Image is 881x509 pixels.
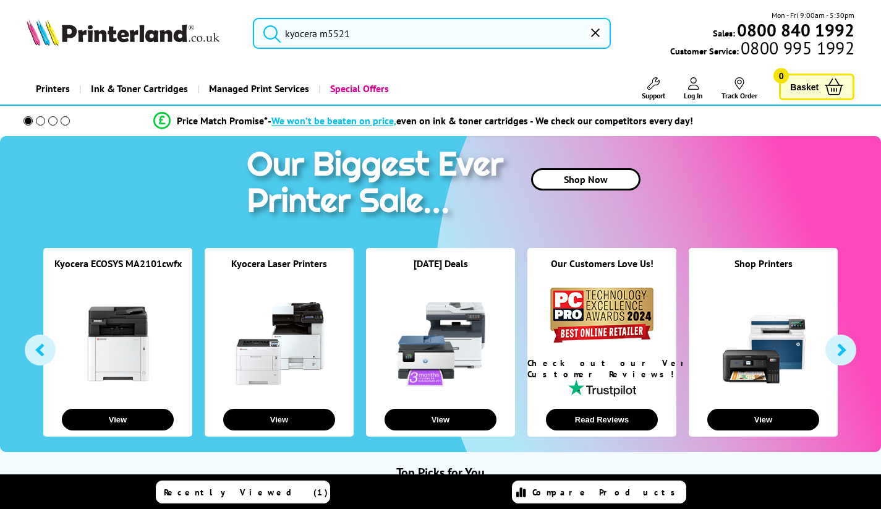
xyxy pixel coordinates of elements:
[546,409,658,430] button: Read Reviews
[527,357,676,380] div: Check out our Verified Customer Reviews!
[642,77,665,100] a: Support
[6,110,840,132] li: modal_Promise
[721,77,757,100] a: Track Order
[527,257,676,285] div: Our Customers Love Us!
[164,487,328,498] span: Recently Viewed (1)
[27,73,79,105] a: Printers
[531,168,641,190] a: Shop Now
[737,19,854,41] b: 0800 840 1992
[790,79,819,95] span: Basket
[318,73,398,105] a: Special Offers
[197,73,318,105] a: Managed Print Services
[642,91,665,100] span: Support
[739,42,854,54] span: 0800 995 1992
[684,77,703,100] a: Log In
[223,409,335,430] button: View
[240,136,516,233] img: printer sale
[62,409,174,430] button: View
[512,481,686,503] a: Compare Products
[156,481,330,503] a: Recently Viewed (1)
[271,114,396,127] span: We won’t be beaten on price,
[773,68,789,83] span: 0
[177,114,268,127] span: Price Match Promise*
[779,74,854,100] a: Basket 0
[707,409,819,430] button: View
[91,73,188,105] span: Ink & Toner Cartridges
[385,409,496,430] button: View
[713,27,735,39] span: Sales:
[735,24,854,36] a: 0800 840 1992
[79,73,197,105] a: Ink & Toner Cartridges
[27,19,237,48] a: Printerland Logo
[684,91,703,100] span: Log In
[231,257,327,270] a: Kyocera Laser Printers
[772,9,854,21] span: Mon - Fri 9:00am - 5:30pm
[27,19,219,46] img: Printerland Logo
[532,487,682,498] span: Compare Products
[670,42,854,57] span: Customer Service:
[268,114,693,127] div: - even on ink & toner cartridges - We check our competitors every day!
[689,257,838,285] div: Shop Printers
[366,257,515,285] div: [DATE] Deals
[54,257,182,270] a: Kyocera ECOSYS MA2101cwfx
